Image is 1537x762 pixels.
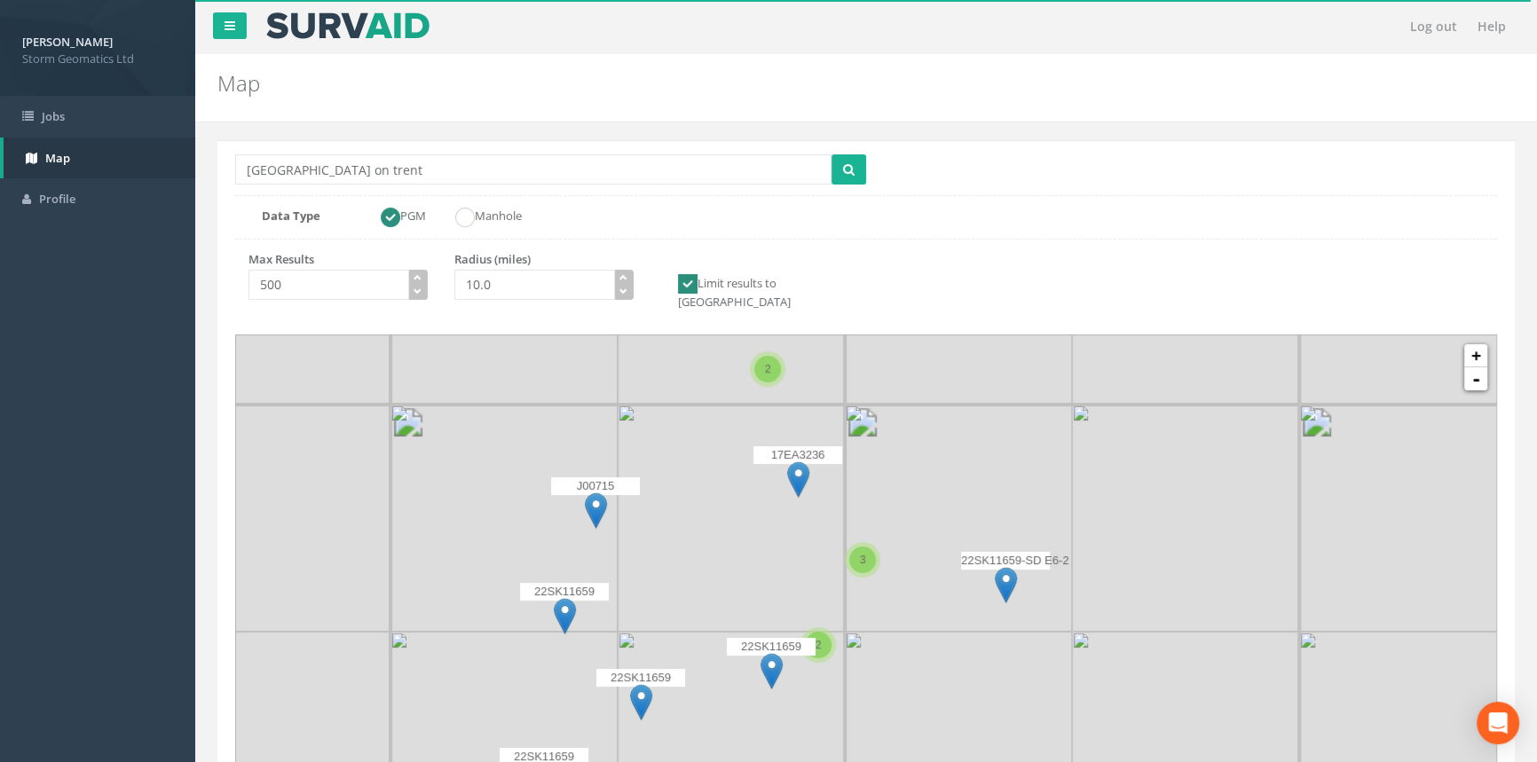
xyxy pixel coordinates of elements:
label: Limit results to [GEOGRAPHIC_DATA] [660,274,839,310]
p: J00715 [551,477,640,495]
label: Manhole [437,208,522,227]
label: Data Type [248,208,350,224]
img: marker-icon.png [554,598,576,634]
div: Open Intercom Messenger [1477,702,1519,744]
span: Map [45,150,70,166]
span: 3 [860,554,866,566]
p: Radius (miles) [454,251,634,268]
a: + [1464,344,1487,367]
img: marker-icon.png [630,684,652,720]
img: marker-icon.png [761,653,783,689]
img: marker-icon.png [585,492,607,529]
img: marker-icon.png [995,567,1017,603]
p: 17EA3236 [753,446,842,464]
p: Max Results [248,251,428,268]
p: 22SK11659 [727,638,816,656]
img: marker-icon.png [787,461,809,498]
a: - [1464,367,1487,390]
p: 22SK11659 [520,583,609,601]
a: [PERSON_NAME] Storm Geomatics Ltd [22,29,173,67]
a: Map [4,137,195,179]
p: 22SK11659 [596,669,685,687]
input: Enter place name or postcode [235,154,832,185]
label: PGM [363,208,426,227]
span: 2 [765,363,771,375]
h2: Map [217,72,1294,95]
span: Storm Geomatics Ltd [22,51,173,67]
span: 2 [816,639,822,651]
strong: [PERSON_NAME] [22,34,113,50]
span: Jobs [42,108,65,124]
span: Profile [39,191,75,207]
p: 22SK11659-SD E6-2 [961,552,1050,570]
